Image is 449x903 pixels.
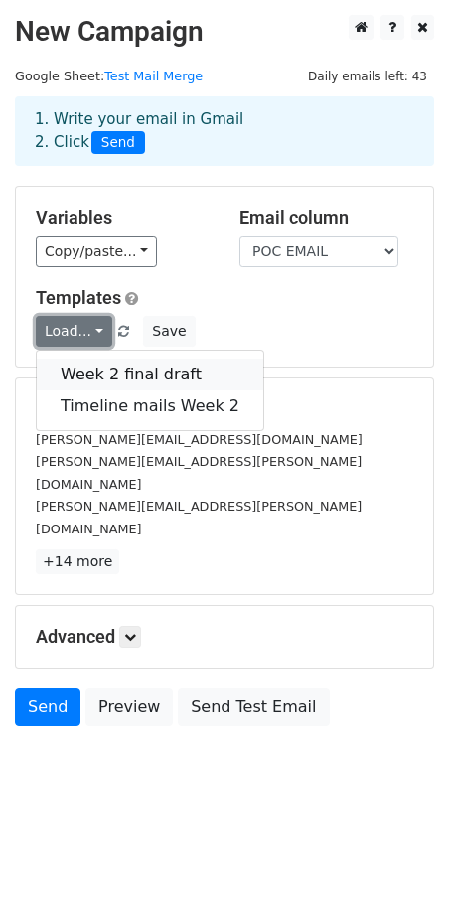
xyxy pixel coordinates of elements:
a: Week 2 final draft [37,359,263,390]
a: Preview [85,688,173,726]
small: [PERSON_NAME][EMAIL_ADDRESS][DOMAIN_NAME] [36,432,363,447]
small: [PERSON_NAME][EMAIL_ADDRESS][PERSON_NAME][DOMAIN_NAME] [36,499,362,536]
iframe: Chat Widget [350,808,449,903]
h2: New Campaign [15,15,434,49]
a: Timeline mails Week 2 [37,390,263,422]
a: Templates [36,287,121,308]
small: [PERSON_NAME][EMAIL_ADDRESS][PERSON_NAME][DOMAIN_NAME] [36,454,362,492]
h5: Email column [239,207,413,228]
h5: Variables [36,207,210,228]
a: Daily emails left: 43 [301,69,434,83]
a: Send [15,688,80,726]
span: Daily emails left: 43 [301,66,434,87]
span: Send [91,131,145,155]
h5: Advanced [36,626,413,648]
a: +14 more [36,549,119,574]
button: Save [143,316,195,347]
a: Test Mail Merge [104,69,203,83]
a: Load... [36,316,112,347]
a: Send Test Email [178,688,329,726]
small: Google Sheet: [15,69,203,83]
a: Copy/paste... [36,236,157,267]
div: 1. Write your email in Gmail 2. Click [20,108,429,154]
